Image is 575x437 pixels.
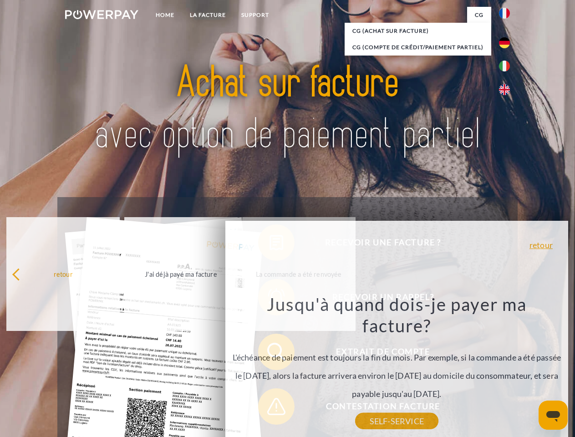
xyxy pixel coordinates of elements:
[345,23,491,39] a: CG (achat sur facture)
[499,84,510,95] img: en
[230,293,563,337] h3: Jusqu'à quand dois-je payer ma facture?
[87,44,488,174] img: title-powerpay_fr.svg
[65,10,138,19] img: logo-powerpay-white.svg
[529,241,553,249] a: retour
[467,7,491,23] a: CG
[355,413,438,429] a: SELF-SERVICE
[12,268,114,280] div: retour
[130,268,232,280] div: J'ai déjà payé ma facture
[230,293,563,421] div: L'échéance de paiement est toujours la fin du mois. Par exemple, si la commande a été passée le [...
[539,401,568,430] iframe: Bouton de lancement de la fenêtre de messagerie
[499,61,510,71] img: it
[148,7,182,23] a: Home
[499,37,510,48] img: de
[182,7,234,23] a: LA FACTURE
[499,8,510,19] img: fr
[234,7,277,23] a: Support
[345,39,491,56] a: CG (Compte de crédit/paiement partiel)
